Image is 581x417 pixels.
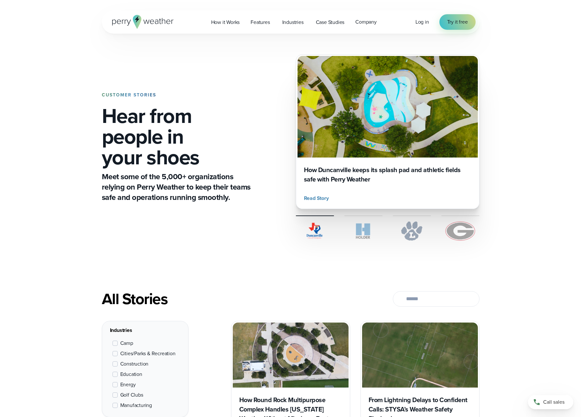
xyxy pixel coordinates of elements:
span: Energy [120,381,136,389]
span: Company [355,18,377,26]
div: Industries [110,326,180,334]
img: Holder.svg [344,221,382,241]
span: Industries [282,18,304,26]
div: All Stories [102,290,350,308]
span: Call sales [543,398,565,406]
a: Call sales [528,395,573,409]
span: Features [251,18,270,26]
img: City of Duncanville Logo [296,221,334,241]
span: Manufacturing [120,401,152,409]
a: Log in [415,18,429,26]
a: How it Works [206,16,245,29]
a: Duncanville Splash Pad How Duncanville keeps its splash pad and athletic fields safe with Perry W... [296,54,479,209]
div: 1 of 4 [296,54,479,209]
span: Try it free [447,18,468,26]
a: Try it free [439,14,476,30]
img: Duncanville Splash Pad [297,56,478,158]
img: Round Rock Complex [233,323,349,388]
strong: CUSTOMER STORIES [102,92,156,98]
span: How it Works [211,18,240,26]
span: Golf Clubs [120,391,143,399]
span: Cities/Parks & Recreation [120,350,176,357]
span: Camp [120,339,133,347]
span: Case Studies [316,18,345,26]
span: Construction [120,360,149,368]
a: Case Studies [310,16,350,29]
p: Meet some of the 5,000+ organizations relying on Perry Weather to keep their teams safe and opera... [102,171,253,203]
div: slideshow [296,54,479,209]
button: Read Story [304,194,331,202]
h3: How Duncanville keeps its splash pad and athletic fields safe with Perry Weather [304,165,471,184]
span: Read Story [304,194,329,202]
span: Education [120,370,142,378]
h1: Hear from people in your shoes [102,105,253,168]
